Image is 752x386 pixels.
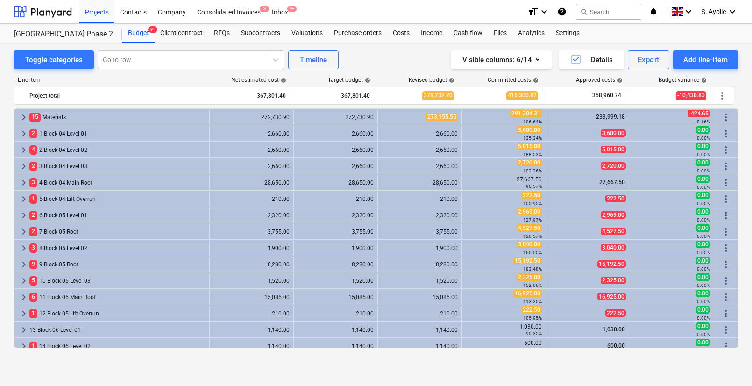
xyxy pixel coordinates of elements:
div: Analytics [512,24,550,43]
div: [GEOGRAPHIC_DATA] Phase 2 [14,29,111,39]
span: 0.00 [696,159,710,166]
span: More actions [720,210,731,221]
a: Purchase orders [328,24,387,43]
div: 15,085.00 [213,294,290,300]
div: 2,660.00 [298,130,374,137]
div: 210.00 [298,310,374,317]
button: Search [576,4,641,20]
a: Budget9+ [122,24,155,43]
span: 27,667.50 [598,179,626,186]
div: Settings [550,24,585,43]
small: 102.26% [523,168,542,173]
span: 2,720.00 [517,159,542,166]
span: 222.50 [521,306,542,314]
button: Add line-item [673,50,738,69]
div: 272,730.90 [298,114,374,121]
span: help [531,78,539,83]
div: 2,320.00 [382,212,458,219]
a: Files [488,24,512,43]
div: Approved costs [576,77,623,83]
small: 96.57% [526,184,542,189]
div: Export [638,54,660,66]
div: 12 Block 05 Lift Overrun [29,306,206,321]
span: 5,015.00 [601,146,626,153]
div: 210.00 [213,196,290,202]
div: 210.00 [382,196,458,202]
i: keyboard_arrow_down [539,6,550,17]
button: Export [628,50,670,69]
div: 28,650.00 [213,179,290,186]
span: 6 [29,293,37,301]
span: 2,969.00 [517,208,542,215]
div: 8,280.00 [382,261,458,268]
span: help [279,78,286,83]
span: 16,925.00 [597,293,626,300]
small: 0.00% [697,168,710,173]
div: 2,320.00 [213,212,290,219]
a: Client contract [155,24,208,43]
span: help [447,78,454,83]
div: Details [570,54,613,66]
div: 2,660.00 [213,163,290,170]
a: Subcontracts [235,24,286,43]
span: search [580,8,588,15]
small: 105.95% [523,315,542,321]
span: 15,192.50 [513,257,542,264]
small: 0.00% [697,217,710,222]
span: keyboard_arrow_right [18,275,29,286]
span: -10,430.80 [676,91,706,100]
span: 9+ [148,26,157,33]
div: 1,900.00 [213,245,290,251]
div: 1,140.00 [213,327,290,333]
small: 160.00% [523,250,542,255]
div: Materials [29,110,206,125]
div: 3 Block 04 Level 03 [29,159,206,174]
div: Target budget [328,77,370,83]
span: More actions [720,259,731,270]
span: help [699,78,707,83]
small: 152.96% [523,283,542,288]
a: Income [415,24,448,43]
div: Visible columns : 6/14 [462,54,540,66]
div: Budget [122,24,155,43]
iframe: Chat Widget [705,341,752,386]
small: 105.95% [523,201,542,206]
a: Cash flow [448,24,488,43]
span: 0.00 [696,192,710,199]
div: 5 Block 04 Lift Overrun [29,192,206,207]
span: 2,720.00 [601,162,626,170]
button: Details [559,50,624,69]
small: 0.00% [697,201,710,206]
span: 222.50 [521,192,542,199]
span: 378,232.20 [422,91,454,100]
span: help [363,78,370,83]
div: Timeline [300,54,327,66]
div: 9 Block 05 Roof [29,257,206,272]
small: 0.00% [697,250,710,255]
a: RFQs [208,24,235,43]
div: 1,140.00 [213,343,290,350]
i: Knowledge base [557,6,567,17]
div: 13 Block 06 Level 01 [29,322,206,337]
span: 1 [29,309,37,318]
i: keyboard_arrow_down [727,6,738,17]
div: Budget variance [659,77,707,83]
span: 0.00 [696,290,710,297]
span: 2 [29,211,37,220]
span: 358,960.74 [591,92,622,100]
span: 291,304.31 [510,110,542,117]
small: 106.64% [523,119,542,124]
span: More actions [720,243,731,254]
a: Costs [387,24,415,43]
span: -424.65 [688,110,710,117]
span: 4,527.50 [601,228,626,235]
div: 367,801.40 [294,88,370,103]
a: Valuations [286,24,328,43]
div: 8 Block 05 Level 02 [29,241,206,256]
div: 2 Block 04 Level 02 [29,143,206,157]
span: S. Ayolie [702,8,726,15]
i: format_size [527,6,539,17]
